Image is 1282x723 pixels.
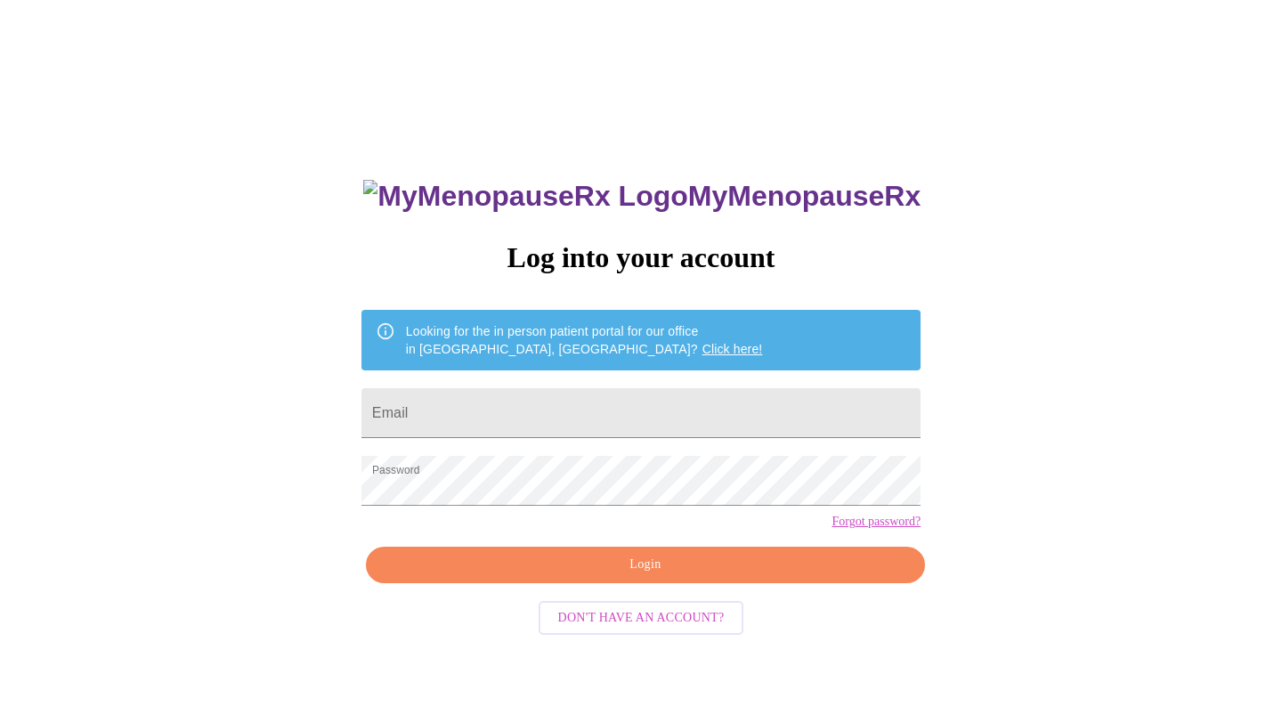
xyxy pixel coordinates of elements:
h3: MyMenopauseRx [363,180,921,213]
button: Don't have an account? [539,601,744,636]
a: Don't have an account? [534,609,749,624]
img: MyMenopauseRx Logo [363,180,687,213]
button: Login [366,547,925,583]
span: Login [386,554,905,576]
div: Looking for the in person patient portal for our office in [GEOGRAPHIC_DATA], [GEOGRAPHIC_DATA]? [406,315,763,365]
span: Don't have an account? [558,607,725,630]
a: Click here! [702,342,763,356]
h3: Log into your account [361,241,921,274]
a: Forgot password? [832,515,921,529]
